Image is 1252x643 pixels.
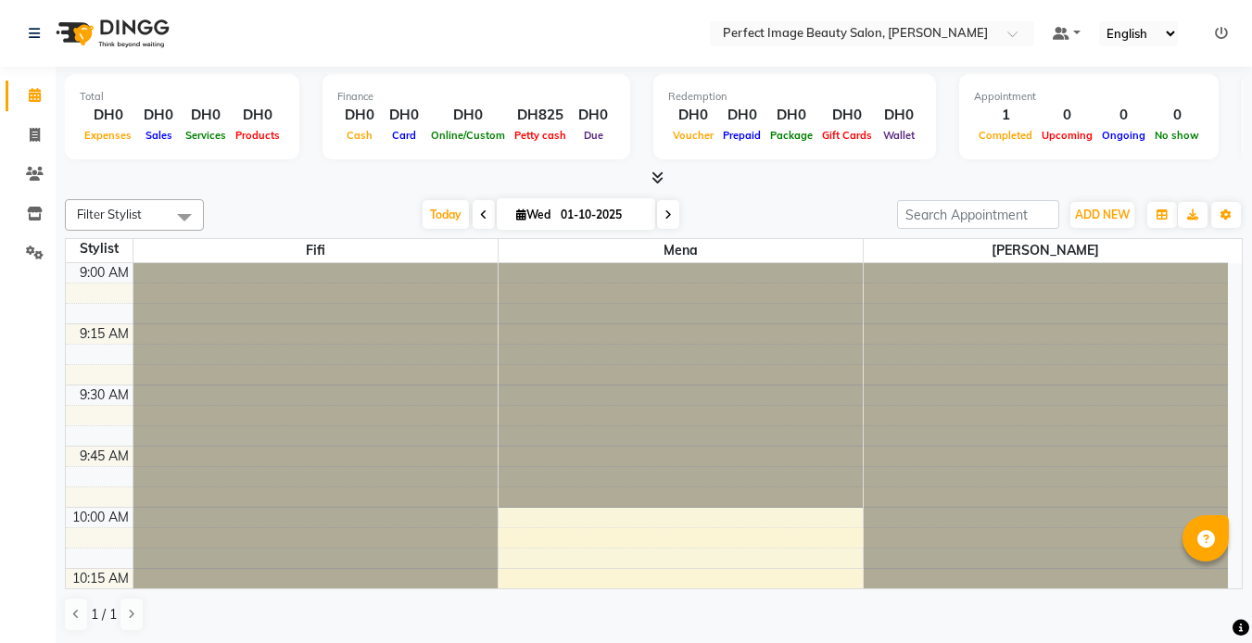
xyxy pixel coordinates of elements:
[817,129,877,142] span: Gift Cards
[91,605,117,624] span: 1 / 1
[877,105,921,126] div: DH0
[423,200,469,229] span: Today
[80,89,285,105] div: Total
[76,324,133,344] div: 9:15 AM
[974,89,1204,105] div: Appointment
[133,239,498,262] span: Fifi
[765,129,817,142] span: Package
[974,129,1037,142] span: Completed
[718,129,765,142] span: Prepaid
[1037,105,1097,126] div: 0
[817,105,877,126] div: DH0
[141,129,177,142] span: Sales
[1150,105,1204,126] div: 0
[512,208,555,221] span: Wed
[69,569,133,588] div: 10:15 AM
[80,105,136,126] div: DH0
[555,201,648,229] input: 2025-10-01
[864,239,1229,262] span: [PERSON_NAME]
[80,129,136,142] span: Expenses
[342,129,377,142] span: Cash
[66,239,133,258] div: Stylist
[1174,569,1233,624] iframe: chat widget
[47,7,174,59] img: logo
[718,105,765,126] div: DH0
[897,200,1059,229] input: Search Appointment
[1097,129,1150,142] span: Ongoing
[387,129,421,142] span: Card
[337,105,382,126] div: DH0
[765,105,817,126] div: DH0
[974,105,1037,126] div: 1
[382,105,426,126] div: DH0
[231,105,285,126] div: DH0
[76,385,133,405] div: 9:30 AM
[136,105,181,126] div: DH0
[231,129,285,142] span: Products
[879,129,919,142] span: Wallet
[69,508,133,527] div: 10:00 AM
[1070,202,1134,228] button: ADD NEW
[1075,208,1130,221] span: ADD NEW
[426,129,510,142] span: Online/Custom
[181,129,231,142] span: Services
[579,129,608,142] span: Due
[77,207,142,221] span: Filter Stylist
[510,129,571,142] span: Petty cash
[668,129,718,142] span: Voucher
[499,239,863,262] span: Mena
[426,105,510,126] div: DH0
[668,105,718,126] div: DH0
[1097,105,1150,126] div: 0
[668,89,921,105] div: Redemption
[1037,129,1097,142] span: Upcoming
[337,89,615,105] div: Finance
[1150,129,1204,142] span: No show
[181,105,231,126] div: DH0
[76,447,133,466] div: 9:45 AM
[571,105,615,126] div: DH0
[76,263,133,283] div: 9:00 AM
[510,105,571,126] div: DH825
